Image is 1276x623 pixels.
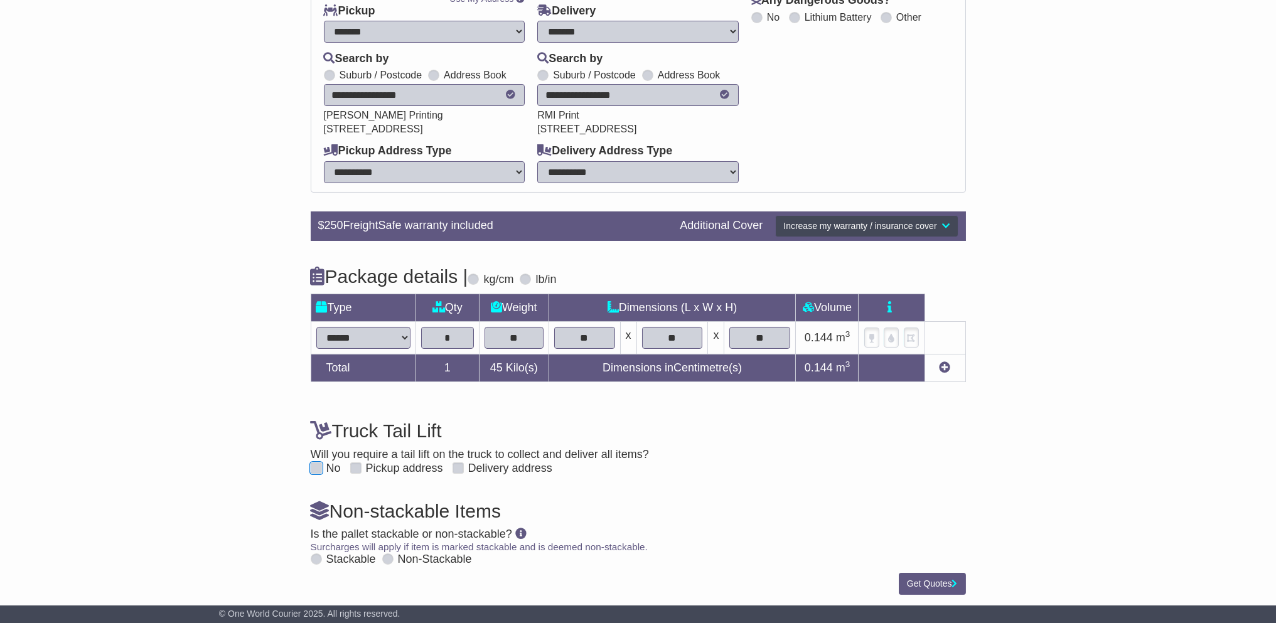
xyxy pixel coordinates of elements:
[537,144,672,158] label: Delivery Address Type
[845,359,850,369] sup: 3
[326,553,376,567] label: Stackable
[537,124,636,134] span: [STREET_ADDRESS]
[896,11,921,23] label: Other
[479,354,549,381] td: Kilo(s)
[483,273,513,287] label: kg/cm
[537,110,579,120] span: RMI Print
[324,52,389,66] label: Search by
[805,11,872,23] label: Lithium Battery
[767,11,780,23] label: No
[312,219,674,233] div: $ FreightSafe warranty included
[444,69,507,81] label: Address Book
[490,361,503,374] span: 45
[311,294,416,321] td: Type
[340,69,422,81] label: Suburb / Postcode
[311,528,512,540] span: Is the pallet stackable or non-stackable?
[324,219,343,232] span: 250
[658,69,721,81] label: Address Book
[311,266,468,287] h4: Package details |
[940,361,951,374] a: Add new item
[805,361,833,374] span: 0.144
[775,215,958,237] button: Increase my warranty / insurance cover
[537,4,596,18] label: Delivery
[366,462,443,476] label: Pickup address
[324,110,443,120] span: [PERSON_NAME] Printing
[805,331,833,344] span: 0.144
[549,354,796,381] td: Dimensions in Centimetre(s)
[311,354,416,381] td: Total
[468,462,552,476] label: Delivery address
[311,420,966,441] h4: Truck Tail Lift
[673,219,769,233] div: Additional Cover
[326,462,341,476] label: No
[398,553,472,567] label: Non-Stackable
[845,329,850,339] sup: 3
[416,294,479,321] td: Qty
[836,331,850,344] span: m
[535,273,556,287] label: lb/in
[796,294,859,321] td: Volume
[324,144,452,158] label: Pickup Address Type
[311,501,966,521] h4: Non-stackable Items
[620,321,636,354] td: x
[416,354,479,381] td: 1
[783,221,936,231] span: Increase my warranty / insurance cover
[537,52,603,66] label: Search by
[311,541,966,553] div: Surcharges will apply if item is marked stackable and is deemed non-stackable.
[708,321,724,354] td: x
[899,573,966,595] button: Get Quotes
[304,414,972,476] div: Will you require a tail lift on the truck to collect and deliver all items?
[549,294,796,321] td: Dimensions (L x W x H)
[324,4,375,18] label: Pickup
[553,69,636,81] label: Suburb / Postcode
[479,294,549,321] td: Weight
[219,609,400,619] span: © One World Courier 2025. All rights reserved.
[836,361,850,374] span: m
[324,124,423,134] span: [STREET_ADDRESS]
